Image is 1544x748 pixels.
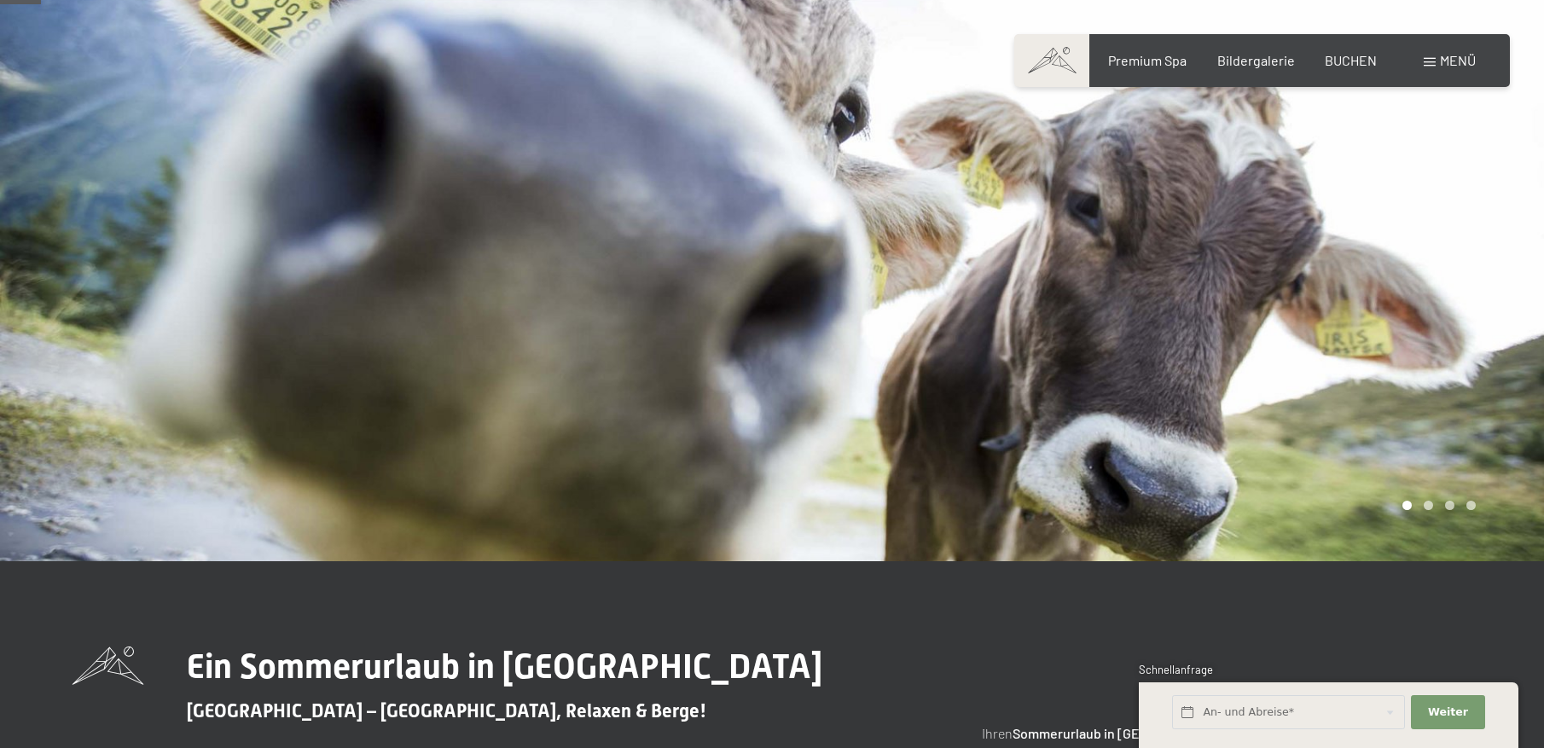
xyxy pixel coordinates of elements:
div: Carousel Page 4 [1466,501,1476,510]
span: Menü [1440,52,1476,68]
a: Premium Spa [1108,52,1187,68]
a: BUCHEN [1325,52,1377,68]
div: Carousel Page 2 [1424,501,1433,510]
span: Ein Sommerurlaub in [GEOGRAPHIC_DATA] [187,647,822,687]
span: Schnellanfrage [1139,663,1213,676]
span: Weiter [1428,705,1468,720]
strong: Sommerurlaub in [GEOGRAPHIC_DATA] [1013,725,1245,741]
span: [GEOGRAPHIC_DATA] – [GEOGRAPHIC_DATA], Relaxen & Berge! [187,700,706,722]
div: Carousel Page 3 [1445,501,1454,510]
button: Weiter [1411,695,1484,730]
div: Carousel Page 1 (Current Slide) [1402,501,1412,510]
a: Bildergalerie [1217,52,1295,68]
div: Carousel Pagination [1396,501,1476,510]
